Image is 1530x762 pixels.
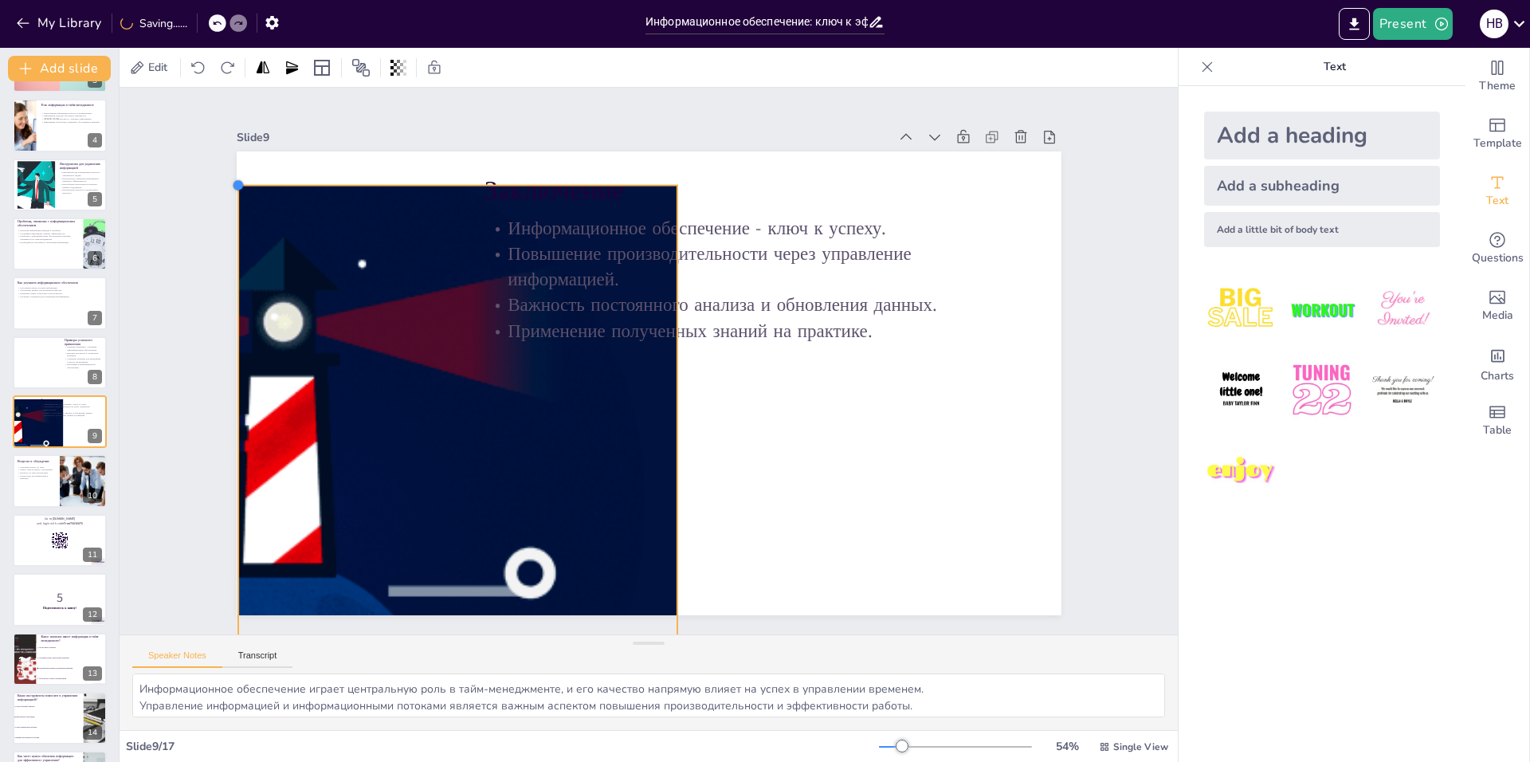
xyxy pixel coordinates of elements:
[1465,48,1529,105] div: Change the overall theme
[13,159,107,211] div: 5
[18,465,55,469] p: Открытый диалог по теме.
[65,345,102,351] p: Примеры компаний с успешным информационным обеспечением.
[145,60,171,75] span: Edit
[41,414,102,418] p: Применение полученных знаний на практике.
[15,706,82,708] span: Только бумажные заметки
[1113,740,1168,753] span: Single View
[18,468,55,471] p: Обмен опытом между участниками.
[528,219,1005,509] p: Важность постоянного анализа и обновления данных.
[1204,273,1278,347] img: 1.jpeg
[1366,353,1440,427] img: 6.jpeg
[1285,353,1359,427] img: 5.jpeg
[18,474,55,480] p: Новые идеи для применения в практике.
[88,311,102,325] div: 7
[13,514,107,567] div: 11
[60,183,102,188] p: Разнообразие инструментов позволяет выбрать подходящий.
[1472,249,1524,267] span: Questions
[88,370,102,384] div: 8
[18,235,79,241] p: Проблемы с информационным обеспечением негативно сказываются на тайм-менеджменте.
[13,277,107,329] div: 7
[1373,8,1453,40] button: Present
[1285,273,1359,347] img: 2.jpeg
[41,103,102,108] p: Роль информации в тайм-менеджменте
[645,10,868,33] input: Insert title
[222,650,293,668] button: Transcript
[1465,277,1529,335] div: Add images, graphics, shapes or video
[1465,163,1529,220] div: Add text boxes
[126,739,879,754] div: Slide 9 / 17
[132,674,1165,717] textarea: Информационное обеспечение играет центральную роль в тайм-менеджменте, и его качество напрямую вл...
[41,112,102,115] p: Качественная информация помогает в планировании.
[1465,335,1529,392] div: Add charts and graphs
[13,395,107,448] div: 9
[41,411,102,414] p: Важность постоянного анализа и обновления данных.
[15,726,82,728] span: Только электронные таблицы
[18,517,102,521] p: Go to
[83,725,102,740] div: 14
[18,229,79,232] p: Неполная информация приводит к ошибкам.
[1204,434,1278,509] img: 7.jpeg
[1204,353,1278,427] img: 4.jpeg
[39,657,106,658] span: Она важна только для крупных компаний
[41,634,102,643] p: Какое значение имеет информация в тайм-менеджменте?
[88,133,102,147] div: 4
[41,120,102,124] p: Информация способствует принятию обоснованных решений.
[12,10,108,36] button: My Library
[1220,48,1450,86] p: Text
[18,232,79,235] p: Устаревшая информация снижает эффективность.
[18,287,79,290] p: Регулярный анализ потоков информации.
[13,692,107,744] div: 14
[83,548,102,562] div: 11
[18,241,79,244] p: Необходимость регулярного обновления информации.
[41,406,102,411] p: Повышение производительности через управление информацией.
[60,171,102,176] p: Приложения для планирования помогают организовать задачи.
[65,338,102,347] p: Примеры успешного применения
[13,573,107,626] div: 12
[83,607,102,622] div: 12
[1366,273,1440,347] img: 3.jpeg
[1465,220,1529,277] div: Get real-time input from your audience
[540,175,1030,487] p: Повышение производительности через управление информацией.
[1473,135,1522,152] span: Template
[351,58,371,77] span: Position
[515,242,992,532] p: Применение полученных знаний на практике.
[1465,105,1529,163] div: Add ready made slides
[18,219,79,228] p: Проблемы, связанные с информационным обеспечением
[13,633,107,685] div: 13
[1465,392,1529,450] div: Add a table
[53,517,76,520] strong: [DOMAIN_NAME]
[1483,422,1512,439] span: Table
[1480,10,1508,38] div: H B
[65,357,102,363] p: Успешные практики для применения в других организациях.
[60,162,102,171] p: Инструменты для управления информацией
[1481,367,1514,385] span: Charts
[60,177,102,183] p: Инструменты управления информацией повышают эффективность.
[13,218,107,270] div: 6
[39,667,106,669] span: Она критически важна для принятия решений
[88,192,102,206] div: 5
[15,736,82,738] span: Никакие инструменты не нужны
[132,650,222,668] button: Speaker Notes
[13,99,107,151] div: 4
[18,521,102,526] p: and login with code
[18,293,79,296] p: Внедрение новых технологий и инструментов.
[88,73,102,88] div: 3
[1480,8,1508,40] button: H B
[1204,112,1440,159] div: Add a heading
[8,56,111,81] button: Add slide
[18,471,55,474] p: Вопросы по теме презентации.
[18,296,79,299] p: Обучение сотрудников для повышения квалификации.
[13,454,107,507] div: 10
[1479,77,1516,95] span: Theme
[309,55,335,81] div: Layout
[60,188,102,194] p: Инструменты помогают в мониторинге прогресса.
[41,403,102,406] p: Информационное обеспечение - ключ к успеху.
[18,458,55,463] p: Вопросы и обсуждение
[13,336,107,389] div: 8
[65,363,102,368] p: Инновации в информационном обеспечении.
[1482,307,1513,324] span: Media
[65,352,102,357] p: Высокие результаты в управлении временем.
[1204,212,1440,247] div: Add a little bit of body text
[18,281,79,285] p: Как улучшить информационное обеспечение
[1048,739,1086,754] div: 54 %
